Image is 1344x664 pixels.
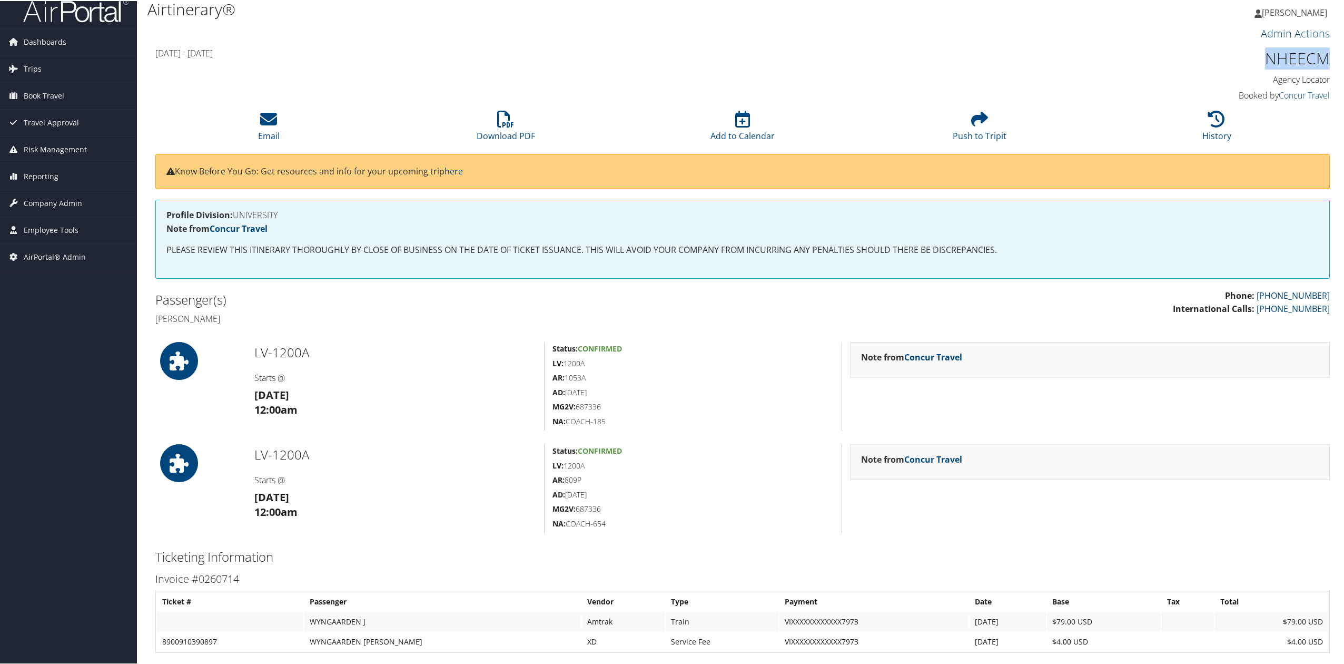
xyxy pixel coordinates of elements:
[552,460,564,470] strong: LV:
[155,312,735,324] h4: [PERSON_NAME]
[552,517,834,528] h5: COACH-654
[582,631,665,650] td: XD
[1262,6,1327,17] span: [PERSON_NAME]
[254,473,536,485] h4: Starts @
[552,474,565,484] strong: AR:
[254,489,289,503] strong: [DATE]
[552,372,565,382] strong: AR:
[304,631,581,650] td: WYNGAARDEN [PERSON_NAME]
[666,631,778,650] td: Service Fee
[155,547,1330,565] h2: Ticketing Information
[1261,25,1330,40] a: Admin Actions
[24,243,86,269] span: AirPortal® Admin
[666,591,778,610] th: Type
[552,445,578,455] strong: Status:
[254,387,289,401] strong: [DATE]
[552,343,578,353] strong: Status:
[904,350,962,362] a: Concur Travel
[582,591,665,610] th: Vendor
[254,504,298,518] strong: 12:00am
[157,631,303,650] td: 8900910390897
[24,135,87,162] span: Risk Management
[666,611,778,630] td: Train
[477,115,535,141] a: Download PDF
[1202,115,1231,141] a: History
[166,242,1319,256] p: PLEASE REVIEW THIS ITINERARY THOROUGHLY BY CLOSE OF BUSINESS ON THE DATE OF TICKET ISSUANCE. THIS...
[24,82,64,108] span: Book Travel
[166,210,1319,218] h4: UNIVERSITY
[1215,611,1329,630] td: $79.00 USD
[1048,73,1330,84] h4: Agency Locator
[304,611,581,630] td: WYNGAARDEN J
[861,453,962,464] strong: Note from
[552,489,565,499] strong: AD:
[157,591,303,610] th: Ticket #
[552,372,834,382] h5: 1053A
[1047,591,1160,610] th: Base
[1215,631,1329,650] td: $4.00 USD
[552,517,566,528] strong: NA:
[1215,591,1329,610] th: Total
[552,386,834,397] h5: [DATE]
[24,216,78,242] span: Employee Tools
[444,164,463,176] a: here
[155,46,1032,58] h4: [DATE] - [DATE]
[304,591,581,610] th: Passenger
[24,109,79,135] span: Travel Approval
[258,115,280,141] a: Email
[254,445,536,463] h2: LV-1200A
[254,343,536,360] h2: LV-1200A
[953,115,1006,141] a: Push to Tripit
[552,503,576,513] strong: MG2V:
[861,350,962,362] strong: Note from
[24,55,42,81] span: Trips
[1173,302,1254,314] strong: International Calls:
[155,571,1330,585] h3: Invoice #0260714
[1048,46,1330,69] h1: NHEECM
[155,290,735,308] h2: Passenger(s)
[24,189,82,216] span: Company Admin
[24,28,66,54] span: Dashboards
[578,445,622,455] span: Confirmed
[1257,302,1330,314] a: [PHONE_NUMBER]
[1047,631,1160,650] td: $4.00 USD
[1048,89,1330,100] h4: Booked by
[779,591,969,610] th: Payment
[552,401,834,411] h5: 687336
[1225,289,1254,300] strong: Phone:
[552,415,834,426] h5: COACH-185
[552,357,564,367] strong: LV:
[970,631,1046,650] td: [DATE]
[1279,89,1330,100] a: Concur Travel
[552,474,834,484] h5: 809P
[552,386,565,396] strong: AD:
[552,357,834,368] h5: 1200A
[254,402,298,416] strong: 12:00am
[24,162,58,189] span: Reporting
[970,591,1046,610] th: Date
[210,222,268,233] a: Concur Travel
[1257,289,1330,300] a: [PHONE_NUMBER]
[970,611,1046,630] td: [DATE]
[552,401,576,411] strong: MG2V:
[166,208,233,220] strong: Profile Division:
[710,115,775,141] a: Add to Calendar
[1047,611,1160,630] td: $79.00 USD
[582,611,665,630] td: Amtrak
[254,371,536,383] h4: Starts @
[904,453,962,464] a: Concur Travel
[552,489,834,499] h5: [DATE]
[552,460,834,470] h5: 1200A
[552,415,566,425] strong: NA:
[166,222,268,233] strong: Note from
[552,503,834,513] h5: 687336
[779,631,969,650] td: VIXXXXXXXXXXXX7973
[1162,591,1214,610] th: Tax
[578,343,622,353] span: Confirmed
[779,611,969,630] td: VIXXXXXXXXXXXX7973
[166,164,1319,178] p: Know Before You Go: Get resources and info for your upcoming trip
